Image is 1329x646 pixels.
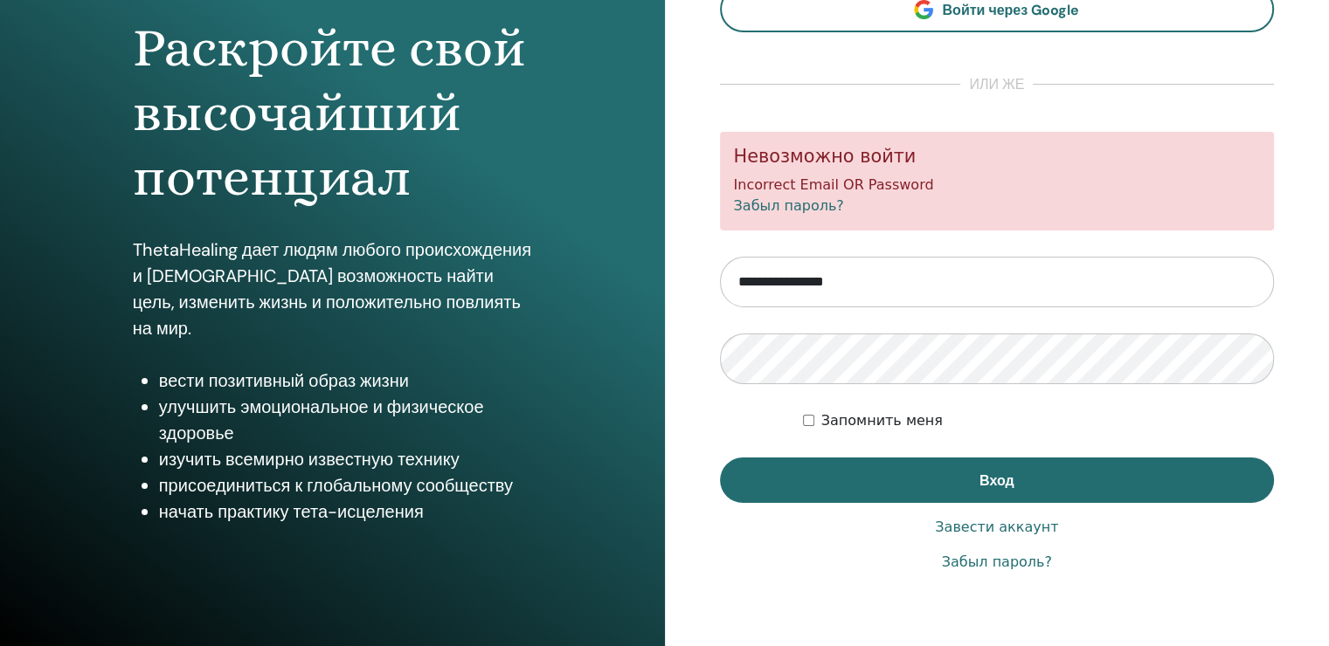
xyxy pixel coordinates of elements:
li: изучить всемирно известную технику [159,446,532,472]
li: улучшить эмоциональное и физическое здоровье [159,394,532,446]
a: Забыл пароль? [942,552,1052,573]
h1: Раскройте свой высочайший потенциал [133,16,532,210]
button: Вход [720,457,1275,503]
a: Забыл пароль? [734,197,844,214]
label: Запомнить меня [821,410,943,431]
span: Войти через Google [942,1,1079,19]
span: Вход [979,471,1014,490]
li: присоединиться к глобальному сообществу [159,472,532,498]
h5: Невозможно войти [734,146,1261,168]
a: Завести аккаунт [935,517,1058,538]
span: или же [960,74,1033,95]
div: Incorrect Email OR Password [720,132,1275,230]
div: Keep me authenticated indefinitely or until I manually logout [803,410,1274,431]
li: вести позитивный образ жизни [159,368,532,394]
li: начать практику тета-исцеления [159,498,532,525]
p: ThetaHealing дает людям любого происхождения и [DEMOGRAPHIC_DATA] возможность найти цель, изменит... [133,237,532,341]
